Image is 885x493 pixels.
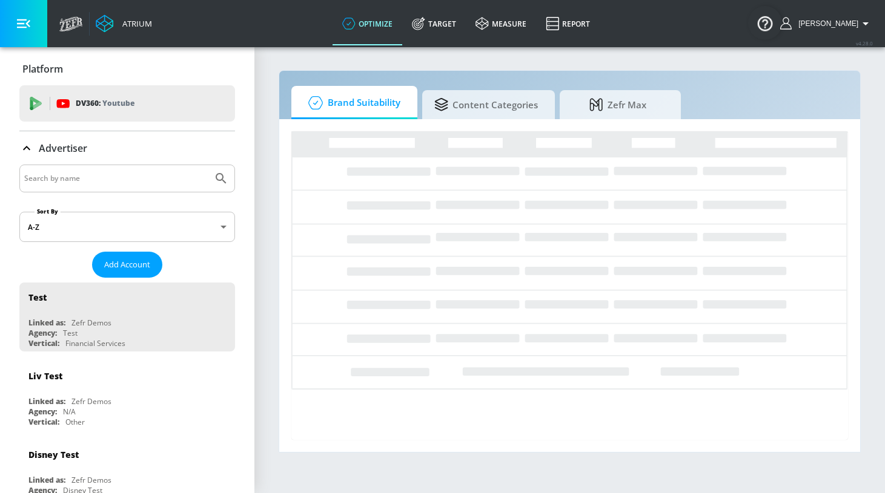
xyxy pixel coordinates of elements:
[28,417,59,427] div: Vertical:
[28,292,47,303] div: Test
[71,318,111,328] div: Zefr Demos
[856,40,873,47] span: v 4.28.0
[19,282,235,351] div: TestLinked as:Zefr DemosAgency:TestVertical:Financial Services
[19,212,235,242] div: A-Z
[28,406,57,417] div: Agency:
[402,2,466,45] a: Target
[28,449,79,460] div: Disney Test
[39,142,87,155] p: Advertiser
[19,52,235,86] div: Platform
[35,207,61,215] label: Sort By
[102,97,134,109] p: Youtube
[19,85,235,122] div: DV360: Youtube
[19,361,235,430] div: Liv TestLinked as:Zefr DemosAgency:N/AVertical:Other
[303,88,400,117] span: Brand Suitability
[28,328,57,338] div: Agency:
[71,396,111,406] div: Zefr Demos
[96,15,152,33] a: Atrium
[71,475,111,485] div: Zefr Demos
[536,2,600,45] a: Report
[28,318,65,328] div: Linked as:
[28,338,59,348] div: Vertical:
[748,6,782,40] button: Open Resource Center
[104,258,150,272] span: Add Account
[333,2,402,45] a: optimize
[22,62,63,76] p: Platform
[118,18,152,29] div: Atrium
[794,19,858,28] span: login as: ana.valente@zefr.com
[63,406,76,417] div: N/A
[65,417,85,427] div: Other
[28,396,65,406] div: Linked as:
[63,328,78,338] div: Test
[76,97,134,110] p: DV360:
[28,370,62,382] div: Liv Test
[28,475,65,485] div: Linked as:
[780,16,873,31] button: [PERSON_NAME]
[572,90,664,119] span: Zefr Max
[65,338,125,348] div: Financial Services
[24,171,208,186] input: Search by name
[92,252,162,278] button: Add Account
[434,90,538,119] span: Content Categories
[19,131,235,165] div: Advertiser
[466,2,536,45] a: measure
